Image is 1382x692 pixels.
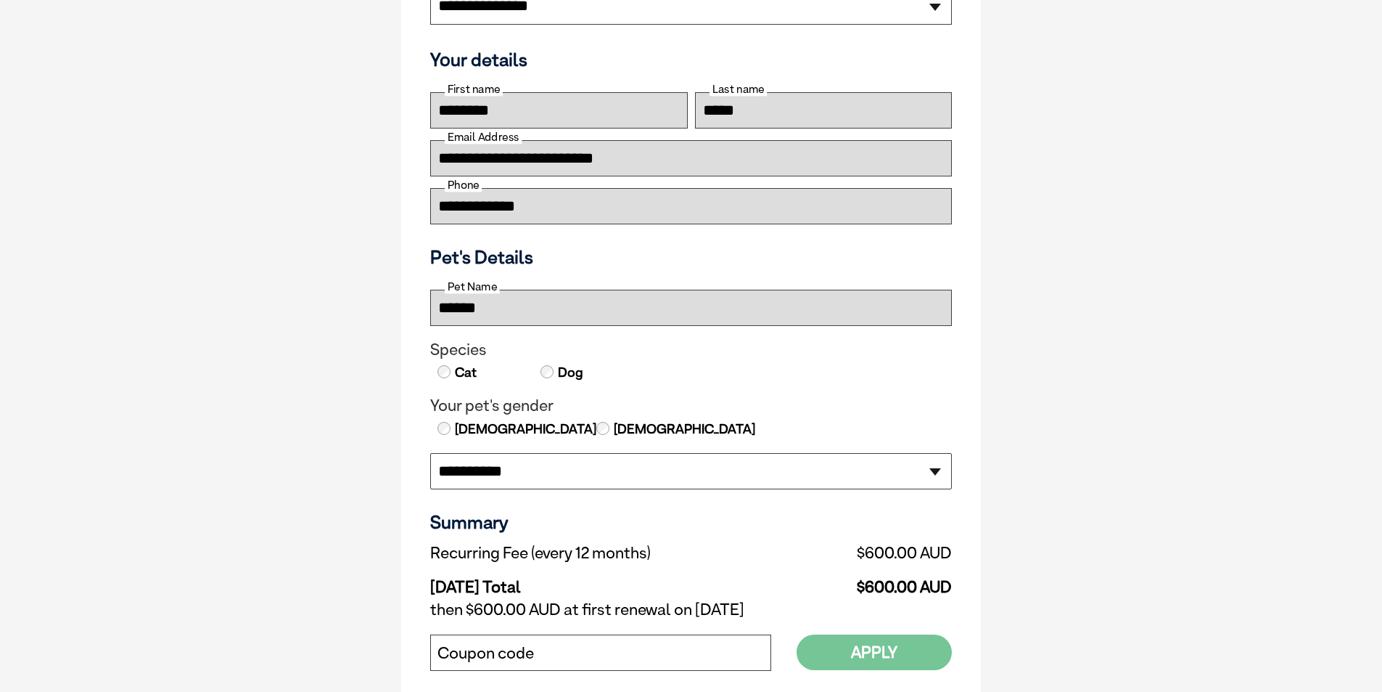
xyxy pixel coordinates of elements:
h3: Summary [430,511,952,533]
td: $600.00 AUD [792,540,952,566]
label: Phone [445,179,482,192]
label: Email Address [445,131,522,144]
h3: Your details [430,49,952,70]
legend: Your pet's gender [430,396,952,415]
label: Last name [709,83,767,96]
button: Apply [797,635,952,670]
td: Recurring Fee (every 12 months) [430,540,792,566]
label: Coupon code [437,644,534,663]
h3: Pet's Details [424,246,958,268]
td: [DATE] Total [430,566,792,597]
td: $600.00 AUD [792,566,952,597]
legend: Species [430,341,952,359]
label: First name [445,83,503,96]
td: then $600.00 AUD at first renewal on [DATE] [430,597,952,623]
